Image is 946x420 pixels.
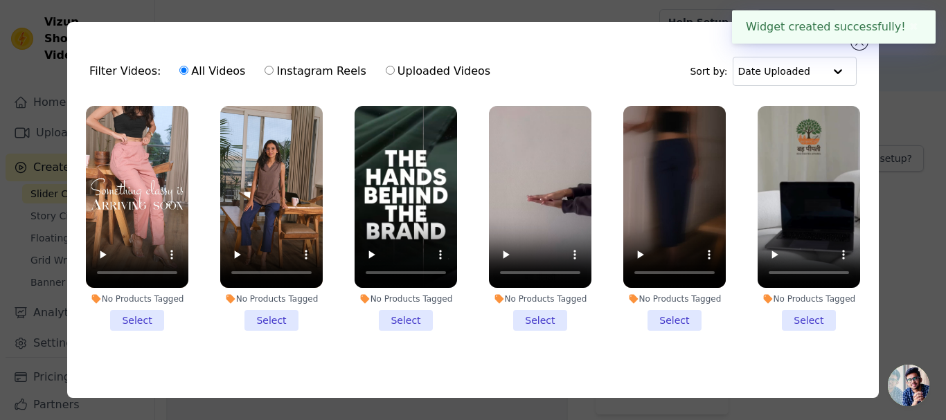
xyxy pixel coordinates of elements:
[732,10,936,44] div: Widget created successfully!
[623,293,726,304] div: No Products Tagged
[264,62,366,80] label: Instagram Reels
[355,293,457,304] div: No Products Tagged
[385,62,491,80] label: Uploaded Videos
[489,293,591,304] div: No Products Tagged
[86,293,188,304] div: No Products Tagged
[690,57,857,86] div: Sort by:
[89,55,498,87] div: Filter Videos:
[179,62,246,80] label: All Videos
[906,19,922,35] button: Close
[888,365,929,406] div: Open chat
[758,293,860,304] div: No Products Tagged
[220,293,323,304] div: No Products Tagged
